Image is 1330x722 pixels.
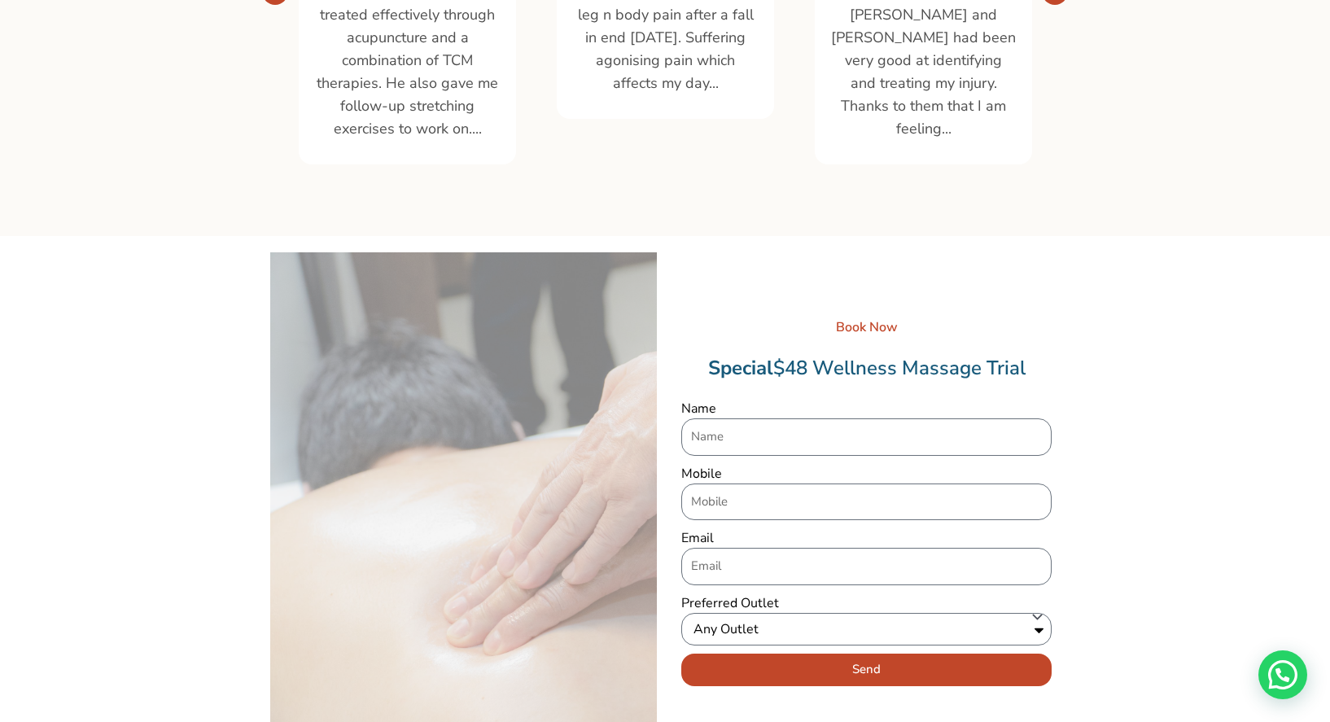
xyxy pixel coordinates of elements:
[681,593,779,613] label: Preferred Outlet
[852,663,881,676] span: Send
[708,355,773,381] b: Special
[681,654,1052,686] button: Send
[681,317,1052,337] h2: Book Now
[681,548,1052,585] input: Email
[681,418,1052,456] input: Name
[681,464,722,484] label: Mobile
[681,353,1052,383] h2: $48 Wellness Massage Trial
[681,528,714,548] label: Email
[681,399,1052,694] form: CCT Wellness Trial
[681,399,716,418] label: Name
[681,484,1052,521] input: Only numbers and phone characters (#, -, *, etc) are accepted.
